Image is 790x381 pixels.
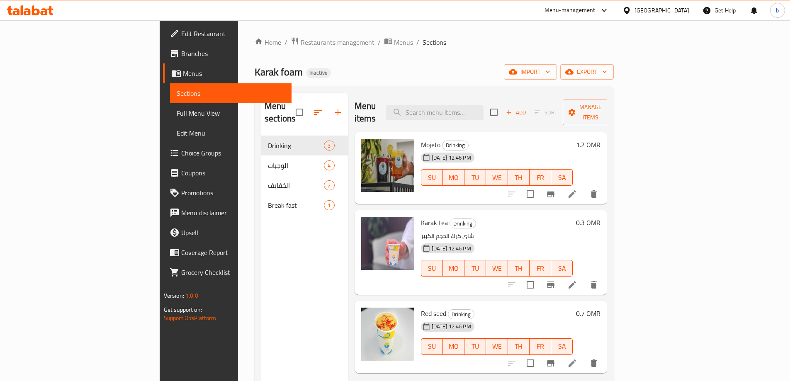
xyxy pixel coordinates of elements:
span: Drinking [450,219,476,228]
span: Karak foam [255,63,303,81]
span: Karak tea [421,216,448,229]
span: 4 [324,162,334,170]
span: TU [468,262,483,274]
span: Menu disclaimer [181,208,285,218]
a: Restaurants management [291,37,374,48]
span: Inactive [306,69,331,76]
button: SU [421,169,443,186]
span: 1 [324,201,334,209]
span: Menus [183,68,285,78]
span: SU [425,262,440,274]
span: MO [446,340,461,352]
span: Choice Groups [181,148,285,158]
div: items [324,200,334,210]
button: MO [443,260,464,277]
a: Sections [170,83,292,103]
a: Edit menu item [567,280,577,290]
button: SA [551,260,573,277]
input: search [386,105,484,120]
div: [GEOGRAPHIC_DATA] [634,6,689,15]
span: FR [533,172,548,184]
button: SA [551,169,573,186]
button: delete [584,353,604,373]
div: الخفايف2 [261,175,348,195]
div: Break fast [268,200,324,210]
div: items [324,141,334,150]
div: Menu-management [544,5,596,15]
button: delete [584,184,604,204]
button: WE [486,260,508,277]
span: Select all sections [291,104,308,121]
span: Mojeto [421,138,440,151]
a: Edit menu item [567,358,577,368]
img: Red seed [361,308,414,361]
span: Restaurants management [301,37,374,47]
span: Select to update [522,185,539,203]
a: Menus [163,63,292,83]
span: TH [511,262,526,274]
span: الوجبات [268,160,324,170]
span: FR [533,262,548,274]
span: Drinking [448,310,474,319]
button: TU [464,338,486,355]
div: items [324,180,334,190]
button: MO [443,338,464,355]
span: [DATE] 12:46 PM [428,154,474,162]
span: Coverage Report [181,248,285,257]
button: FR [530,338,551,355]
span: Edit Restaurant [181,29,285,39]
div: Drinking [268,141,324,150]
span: WE [489,340,504,352]
a: Choice Groups [163,143,292,163]
button: TH [508,260,530,277]
li: / [378,37,381,47]
div: Drinking3 [261,136,348,155]
span: Get support on: [164,304,202,315]
span: SA [554,172,569,184]
span: الخفايف [268,180,324,190]
button: FR [530,260,551,277]
a: Menu disclaimer [163,203,292,223]
span: WE [489,262,504,274]
button: Add section [328,102,348,122]
span: FR [533,340,548,352]
span: b [776,6,779,15]
button: TU [464,169,486,186]
span: Grocery Checklist [181,267,285,277]
a: Promotions [163,183,292,203]
li: / [416,37,419,47]
button: WE [486,169,508,186]
button: Add [503,106,529,119]
button: WE [486,338,508,355]
div: Inactive [306,68,331,78]
button: TH [508,338,530,355]
span: SU [425,340,440,352]
span: Red seed [421,307,446,320]
span: Sort sections [308,102,328,122]
span: [DATE] 12:46 PM [428,323,474,330]
span: TH [511,340,526,352]
img: Mojeto [361,139,414,192]
div: items [324,160,334,170]
span: 2 [324,182,334,189]
h6: 1.2 OMR [576,139,600,150]
p: شاي كرك الحجم الكبير [421,231,573,241]
a: Menus [384,37,413,48]
h2: Menu items [355,100,376,125]
span: Add [505,108,527,117]
span: Version: [164,290,184,301]
span: 3 [324,142,334,150]
span: Add item [503,106,529,119]
span: Select to update [522,276,539,294]
span: Select to update [522,354,539,372]
h6: 0.7 OMR [576,308,600,319]
a: Upsell [163,223,292,243]
a: Coupons [163,163,292,183]
button: SA [551,338,573,355]
a: Support.OpsPlatform [164,313,216,323]
div: Drinking [448,309,474,319]
span: SA [554,262,569,274]
div: Break fast1 [261,195,348,215]
span: Upsell [181,228,285,238]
